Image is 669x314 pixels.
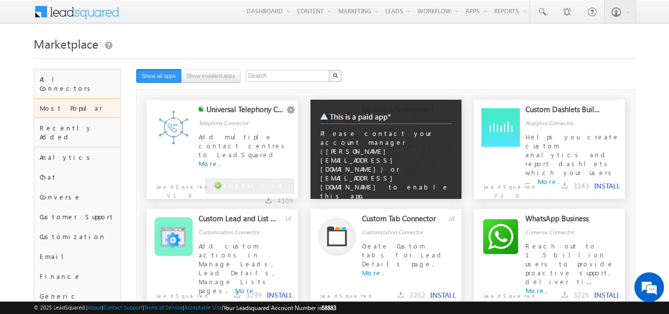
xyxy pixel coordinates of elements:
[234,292,240,298] img: downloads
[594,291,620,300] button: INSTALL
[265,197,271,203] img: downloads
[206,105,285,119] div: Universal Telephony Connector
[573,290,589,300] span: 3225
[362,242,445,268] span: Create Custom tabs for Lead Details page.
[525,242,615,286] span: Reach out to 1.5 billion users to provide proactive support, deliver ti...
[318,217,357,256] img: Alternate Logo
[562,292,567,298] img: downloads
[310,100,462,237] div: Please contact your account manager ([PERSON_NAME][EMAIL_ADDRESS][DOMAIN_NAME]) or [EMAIL_ADDRESS...
[277,196,293,205] span: 4109
[199,242,278,295] span: Add custom actions in Manage Leads, Lead Details, Manage Lists pages.
[410,290,425,300] span: 3252
[525,214,604,228] div: WhatsApp Business
[34,266,121,286] div: Finance
[147,286,207,309] p: LeadSquared V1.0
[481,217,520,256] img: Alternate Logo
[223,304,336,312] span: Your Leadsquared Account Number is
[34,167,121,187] div: Chat
[474,177,535,200] p: LeadSquared V1.0
[199,132,288,159] span: Add multiple contact centres to LeadSquared
[34,98,121,118] div: Most Popular
[224,181,285,189] span: Installed
[481,108,520,147] img: Alternate Logo
[199,159,220,168] a: More.
[154,217,193,256] img: Alternate Logo
[144,304,183,311] a: Terms of Service
[184,304,222,311] a: Acceptable Use
[246,290,262,300] span: 3299
[34,36,99,52] span: Marketplace
[321,304,336,312] span: 68883
[310,286,371,309] p: LeadSquared V1.0
[88,304,102,311] a: About
[34,207,121,227] div: Customer Support
[333,73,338,78] img: Search
[34,247,121,266] div: Email
[34,69,121,98] div: All Connectors
[147,177,207,200] p: LeadSquared V1.0
[474,286,535,309] p: LeadSquared V1.0
[525,132,619,186] span: Helps you create custom analytics and report dashlets which your users ...
[154,108,193,147] img: Alternate Logo
[594,182,620,190] button: INSTALL
[362,268,384,277] a: More.
[320,110,452,124] div: This is a paid app*
[362,214,440,228] div: Custom Tab Connector
[525,105,604,119] div: Custom Dashlets Builder
[34,147,121,167] div: Analytics
[398,292,404,298] img: downloads
[34,303,336,313] span: © 2025 LeadSquared | | | | |
[573,181,589,190] span: 3343
[34,187,121,207] div: Converse
[34,118,121,147] div: Recently Added
[562,183,567,188] img: downloads
[267,291,293,300] button: INSTALL
[199,106,204,112] img: checking status
[136,69,181,83] button: Show all apps
[430,291,456,300] button: INSTALL
[103,304,143,311] a: Contact Support
[34,227,121,247] div: Customization
[181,69,241,83] button: Show installed apps
[199,214,277,228] div: Custom Lead and List Actions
